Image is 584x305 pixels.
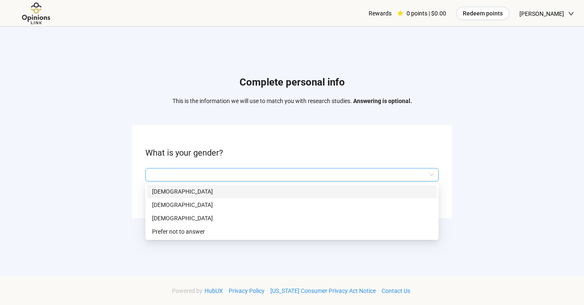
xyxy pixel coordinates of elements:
[172,75,412,91] h1: Complete personal info
[152,227,432,236] p: Prefer not to answer
[519,0,564,27] span: [PERSON_NAME]
[397,10,403,16] span: star
[202,287,225,294] a: HubUX
[152,214,432,223] p: [DEMOGRAPHIC_DATA]
[268,287,378,294] a: [US_STATE] Consumer Privacy Act Notice
[227,287,267,294] a: Privacy Policy
[172,287,202,294] span: Powered by
[172,286,412,295] div: · · ·
[152,200,432,209] p: [DEMOGRAPHIC_DATA]
[568,11,574,17] span: down
[152,187,432,196] p: [DEMOGRAPHIC_DATA]
[172,96,412,106] p: This is the information we will use to match you with research studies.
[463,9,503,18] span: Redeem points
[145,146,439,159] p: What is your gender?
[456,7,509,20] button: Redeem points
[379,287,412,294] a: Contact Us
[353,98,412,104] strong: Answering is optional.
